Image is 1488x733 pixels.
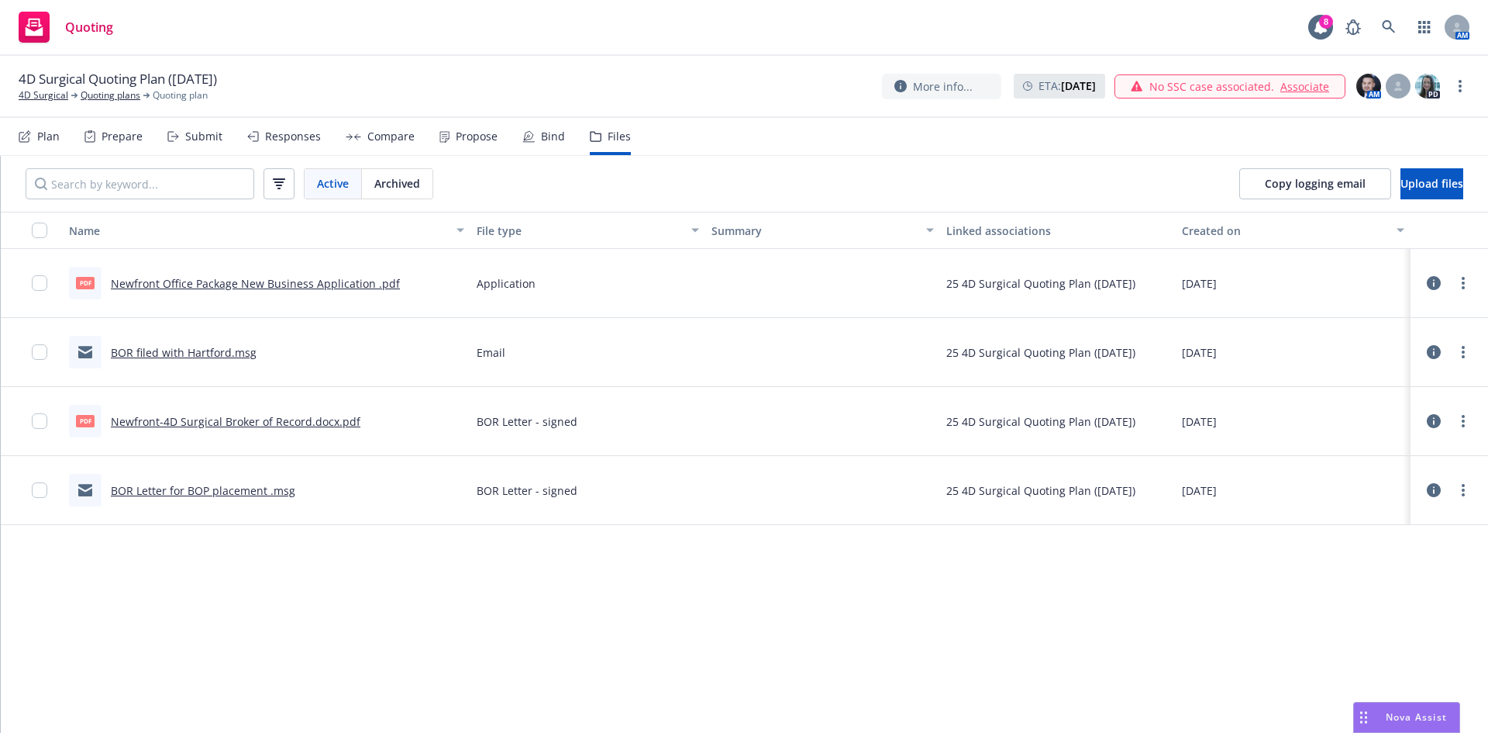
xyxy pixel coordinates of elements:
[12,5,119,49] a: Quoting
[946,223,1169,239] div: Linked associations
[1386,711,1447,724] span: Nova Assist
[1451,77,1469,95] a: more
[37,130,60,143] div: Plan
[32,413,47,429] input: Toggle Row Selected
[1354,703,1373,732] div: Drag to move
[477,275,536,292] span: Application
[76,277,95,289] span: pdf
[705,212,940,249] button: Summary
[946,344,1135,361] div: 25 4D Surgical Quoting Plan ([DATE])
[1280,78,1329,95] a: Associate
[153,88,208,102] span: Quoting plan
[1038,78,1096,94] span: ETA :
[185,130,222,143] div: Submit
[946,413,1135,430] div: 25 4D Surgical Quoting Plan ([DATE])
[1400,168,1463,199] button: Upload files
[1454,274,1472,292] a: more
[111,276,400,291] a: Newfront Office Package New Business Application .pdf
[477,344,505,361] span: Email
[940,212,1175,249] button: Linked associations
[1182,275,1217,292] span: [DATE]
[111,345,257,360] a: BOR filed with Hartford.msg
[102,130,143,143] div: Prepare
[1454,412,1472,430] a: more
[1239,168,1391,199] button: Copy logging email
[946,482,1135,499] div: 25 4D Surgical Quoting Plan ([DATE])
[1338,12,1369,43] a: Report a Bug
[882,74,1001,99] button: More info...
[1400,176,1463,191] span: Upload files
[1356,74,1381,99] img: photo
[456,130,498,143] div: Propose
[477,413,577,430] span: BOR Letter - signed
[541,130,565,143] div: Bind
[317,175,349,192] span: Active
[63,212,470,249] button: Name
[1454,343,1472,361] a: more
[374,175,420,192] span: Archived
[265,130,321,143] div: Responses
[913,78,973,95] span: More info...
[69,223,447,239] div: Name
[26,168,254,199] input: Search by keyword...
[1149,78,1274,95] span: No SSC case associated.
[367,130,415,143] div: Compare
[32,223,47,238] input: Select all
[65,21,113,33] span: Quoting
[608,130,631,143] div: Files
[1353,702,1460,733] button: Nova Assist
[32,275,47,291] input: Toggle Row Selected
[1373,12,1404,43] a: Search
[1061,78,1096,93] strong: [DATE]
[1265,176,1366,191] span: Copy logging email
[81,88,140,102] a: Quoting plans
[111,414,360,429] a: Newfront-4D Surgical Broker of Record.docx.pdf
[19,88,68,102] a: 4D Surgical
[1182,344,1217,361] span: [DATE]
[1409,12,1440,43] a: Switch app
[470,212,705,249] button: File type
[111,483,295,498] a: BOR Letter for BOP placement .msg
[1415,74,1440,99] img: photo
[946,275,1135,292] div: 25 4D Surgical Quoting Plan ([DATE])
[1454,481,1472,500] a: more
[1182,223,1387,239] div: Created on
[1319,15,1333,29] div: 8
[477,223,682,239] div: File type
[1182,413,1217,430] span: [DATE]
[1182,482,1217,499] span: [DATE]
[32,344,47,360] input: Toggle Row Selected
[19,70,217,88] span: 4D Surgical Quoting Plan ([DATE])
[76,415,95,427] span: pdf
[477,482,577,499] span: BOR Letter - signed
[1176,212,1410,249] button: Created on
[711,223,917,239] div: Summary
[32,482,47,498] input: Toggle Row Selected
